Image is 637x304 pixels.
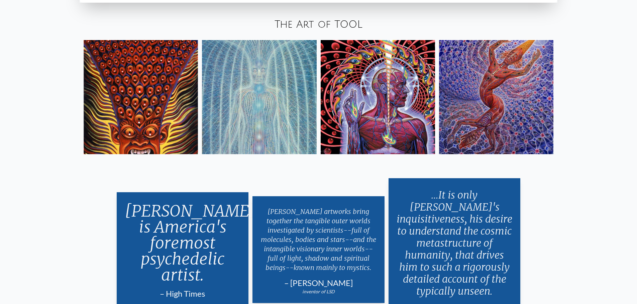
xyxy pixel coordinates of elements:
em: inventor of LSD [302,289,335,294]
a: The Art of TOOL [275,19,362,30]
p: [PERSON_NAME] artworks bring together the tangible outer worlds investigated by scientists--full ... [260,204,377,275]
div: – [PERSON_NAME] [260,278,377,288]
div: – High Times [125,288,241,299]
p: [PERSON_NAME] is America's foremost psychedelic artist. [125,200,241,286]
p: ...It is only [PERSON_NAME]'s inquisitiveness, his desire to understand the cosmic metastructure ... [397,186,513,300]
